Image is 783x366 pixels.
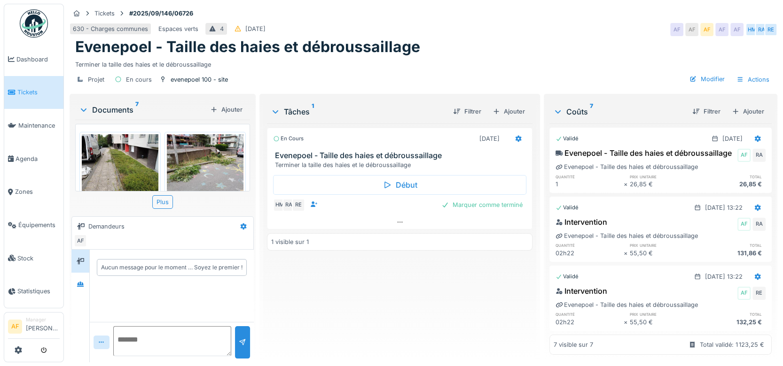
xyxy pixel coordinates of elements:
div: Marquer comme terminé [438,198,526,211]
div: 26,85 € [697,180,766,189]
div: RE [764,23,777,36]
div: Validé [556,204,579,212]
div: AF [685,23,698,36]
span: Zones [15,187,60,196]
a: Tickets [4,76,63,109]
div: Terminer la taille des haies et le débroussaillage [75,56,772,69]
div: Projet [88,75,104,84]
div: 1 visible sur 1 [271,237,309,246]
div: Manager [26,316,60,323]
div: AF [74,234,87,247]
div: RA [755,23,768,36]
h6: quantité [556,174,624,180]
sup: 1 [312,106,314,117]
div: Tickets [94,9,115,18]
div: 02h22 [556,318,624,327]
div: 26,85 € [630,180,698,189]
div: AF [715,23,728,36]
div: [DATE] 13:22 [705,272,743,281]
li: [PERSON_NAME] [26,316,60,336]
div: Intervention [556,285,607,297]
div: RE [292,198,305,212]
a: Statistiques [4,275,63,308]
a: Maintenance [4,109,63,142]
span: Équipements [18,221,60,229]
sup: 7 [590,106,593,117]
div: Ajouter [489,105,529,118]
span: Agenda [16,154,60,163]
div: Ajouter [728,105,768,118]
div: Filtrer [449,105,485,118]
div: [DATE] [245,24,266,33]
div: Actions [732,73,774,86]
img: Badge_color-CXgf-gQk.svg [20,9,48,38]
div: AF [700,23,713,36]
a: Zones [4,175,63,209]
div: [DATE] [722,134,743,143]
h6: total [697,174,766,180]
div: × [624,180,630,189]
div: Intervention [556,216,607,228]
h6: total [697,242,766,248]
h6: quantité [556,242,624,248]
div: Validé [556,273,579,281]
div: AF [737,218,751,231]
div: AF [730,23,744,36]
div: 1 [556,180,624,189]
img: jwpobssnjt30mknvoevwmqhg1m2r [167,134,243,191]
li: AF [8,320,22,334]
div: 02h22 [556,249,624,258]
div: En cours [273,135,304,143]
a: Dashboard [4,43,63,76]
div: Modifier [686,73,728,85]
div: AF [737,287,751,300]
span: Tickets [17,88,60,97]
div: Plus [152,195,173,209]
div: 55,50 € [630,249,698,258]
a: Stock [4,242,63,275]
span: Stock [17,254,60,263]
div: Documents [79,104,206,115]
a: Équipements [4,208,63,242]
strong: #2025/09/146/06726 [125,9,197,18]
div: [DATE] [479,134,500,143]
div: Evenepoel - Taille des haies et débroussaillage [556,147,731,159]
div: Début [273,175,527,195]
div: × [624,318,630,327]
div: Ajouter [206,103,246,116]
div: evenepoel 100 - site [171,75,228,84]
div: Validé [556,135,579,143]
div: Aucun message pour le moment … Soyez le premier ! [101,263,243,272]
h6: prix unitaire [630,311,698,317]
a: Agenda [4,142,63,175]
span: Statistiques [17,287,60,296]
h6: total [697,311,766,317]
div: 55,50 € [630,318,698,327]
div: [DATE] 13:22 [705,203,743,212]
div: En cours [126,75,152,84]
h1: Evenepoel - Taille des haies et débroussaillage [75,38,420,56]
div: 131,86 € [697,249,766,258]
div: Coûts [553,106,685,117]
a: AF Manager[PERSON_NAME] [8,316,60,339]
div: 7 visible sur 7 [554,340,593,349]
div: Total validé: 1 123,25 € [700,340,764,349]
div: Evenepoel - Taille des haies et débroussaillage [556,231,697,240]
sup: 7 [135,104,139,115]
div: Espaces verts [158,24,198,33]
div: RA [282,198,296,212]
div: RA [752,218,766,231]
div: Filtrer [689,105,724,118]
div: Tâches [271,106,446,117]
div: AF [737,149,751,162]
div: Evenepoel - Taille des haies et débroussaillage [556,162,697,171]
div: × [624,249,630,258]
div: RA [752,149,766,162]
h6: prix unitaire [630,242,698,248]
span: Dashboard [16,55,60,64]
div: RE [752,287,766,300]
h6: quantité [556,311,624,317]
div: 4 [220,24,224,33]
div: 132,25 € [697,318,766,327]
div: HM [273,198,286,212]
